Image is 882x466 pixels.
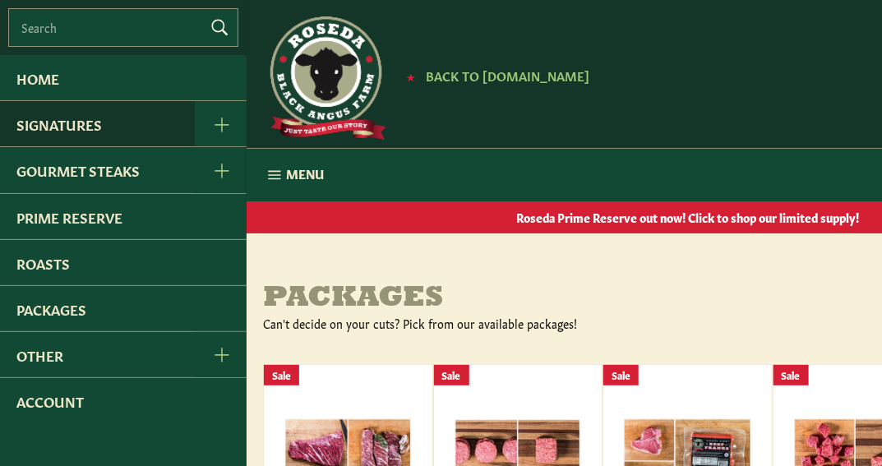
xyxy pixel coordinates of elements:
input: Search [8,8,238,47]
span: Back to [DOMAIN_NAME] [426,67,589,84]
a: ★ Back to [DOMAIN_NAME] [398,70,589,83]
img: Roseda Beef [263,16,386,140]
button: Menu [247,149,340,201]
button: Other Menu [195,332,247,377]
button: Signatures Menu [195,101,247,146]
span: Menu [286,165,324,182]
button: Gourmet Steaks Menu [195,147,247,192]
span: ★ [406,70,415,83]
